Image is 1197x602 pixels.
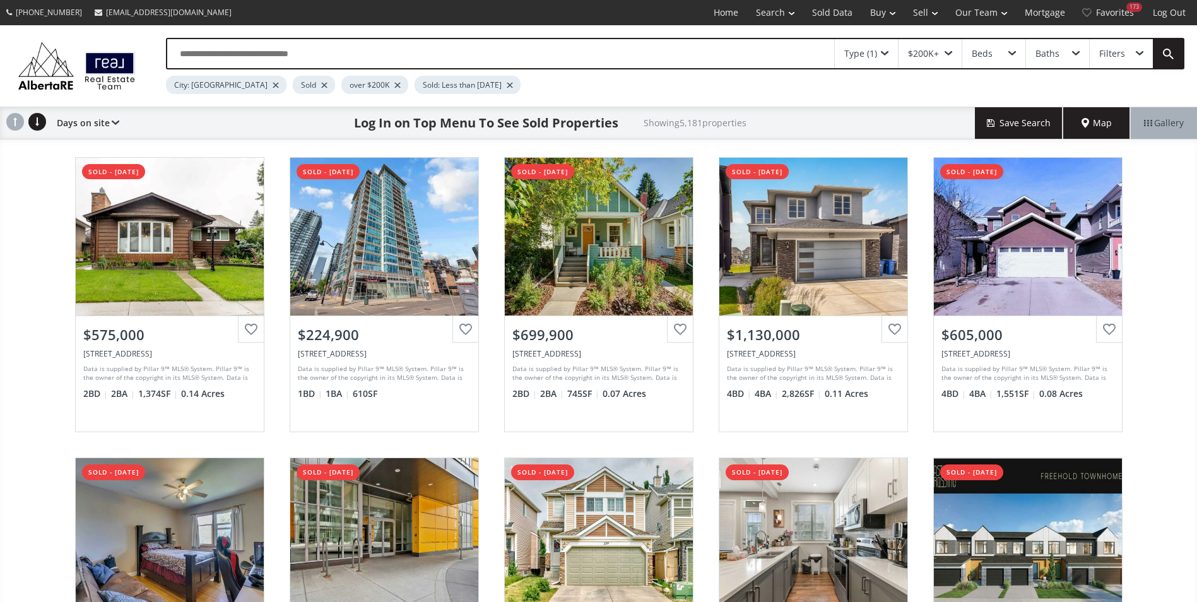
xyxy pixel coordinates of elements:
a: sold - [DATE]$1,130,000[STREET_ADDRESS]Data is supplied by Pillar 9™ MLS® System. Pillar 9™ is th... [706,145,921,445]
div: Days on site [50,107,119,139]
a: sold - [DATE]$224,900[STREET_ADDRESS]Data is supplied by Pillar 9™ MLS® System. Pillar 9™ is the ... [277,145,492,445]
div: $605,000 [941,325,1114,345]
span: 2 BA [111,387,135,400]
button: Save Search [975,107,1063,139]
span: 610 SF [353,387,377,400]
div: Type (1) [844,49,877,58]
span: 4 BD [727,387,752,400]
div: Sold [293,76,335,94]
span: [PHONE_NUMBER] [16,7,82,18]
div: $224,900 [298,325,471,345]
span: 2 BD [512,387,537,400]
a: [EMAIL_ADDRESS][DOMAIN_NAME] [88,1,238,24]
span: Map [1082,117,1112,129]
div: Baths [1035,49,1059,58]
div: $200K+ [908,49,939,58]
div: $575,000 [83,325,256,345]
h2: Showing 5,181 properties [644,118,746,127]
div: Data is supplied by Pillar 9™ MLS® System. Pillar 9™ is the owner of the copyright in its MLS® Sy... [298,364,468,383]
span: 2 BA [540,387,564,400]
span: 1 BD [298,387,322,400]
div: City: [GEOGRAPHIC_DATA] [166,76,286,94]
div: Filters [1099,49,1125,58]
div: Data is supplied by Pillar 9™ MLS® System. Pillar 9™ is the owner of the copyright in its MLS® Sy... [727,364,897,383]
div: Data is supplied by Pillar 9™ MLS® System. Pillar 9™ is the owner of the copyright in its MLS® Sy... [83,364,253,383]
div: Sold: Less than [DATE] [415,76,521,94]
span: Gallery [1144,117,1184,129]
div: Beds [972,49,993,58]
span: 0.11 Acres [825,387,868,400]
div: 229 Carringvue Manor NW, Calgary, AB T3P 0W3 [727,348,900,359]
span: 0.14 Acres [181,387,225,400]
span: 2,826 SF [782,387,822,400]
span: 1 BA [326,387,350,400]
span: 1,374 SF [138,387,178,400]
div: Data is supplied by Pillar 9™ MLS® System. Pillar 9™ is the owner of the copyright in its MLS® Sy... [941,364,1111,383]
span: 745 SF [567,387,599,400]
div: Map [1063,107,1130,139]
span: 4 BA [755,387,779,400]
span: 4 BD [941,387,966,400]
h1: Log In on Top Menu To See Sold Properties [354,114,618,132]
div: 7120 20 Street SE, Calgary, AB T2C 0P6 [83,348,256,359]
div: Gallery [1130,107,1197,139]
span: 4 BA [969,387,993,400]
div: Data is supplied by Pillar 9™ MLS® System. Pillar 9™ is the owner of the copyright in its MLS® Sy... [512,364,682,383]
img: Logo [13,39,141,93]
div: 188 15 Avenue SW #803, Calgary, AB T2R 1S4 [298,348,471,359]
span: 1,551 SF [996,387,1036,400]
div: $1,130,000 [727,325,900,345]
div: 801 Martindale Boulevard NE, Calgary, AB T3J 4J7 [941,348,1114,359]
span: 0.07 Acres [603,387,646,400]
div: 173 [1126,3,1142,12]
div: $699,900 [512,325,685,345]
a: sold - [DATE]$699,900[STREET_ADDRESS]Data is supplied by Pillar 9™ MLS® System. Pillar 9™ is the ... [492,145,706,445]
div: 829 4 Avenue NW, Calgary, AB T2N 0M9 [512,348,685,359]
span: [EMAIL_ADDRESS][DOMAIN_NAME] [106,7,232,18]
div: over $200K [341,76,408,94]
a: sold - [DATE]$605,000[STREET_ADDRESS]Data is supplied by Pillar 9™ MLS® System. Pillar 9™ is the ... [921,145,1135,445]
a: sold - [DATE]$575,000[STREET_ADDRESS]Data is supplied by Pillar 9™ MLS® System. Pillar 9™ is the ... [62,145,277,445]
span: 2 BD [83,387,108,400]
span: 0.08 Acres [1039,387,1083,400]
